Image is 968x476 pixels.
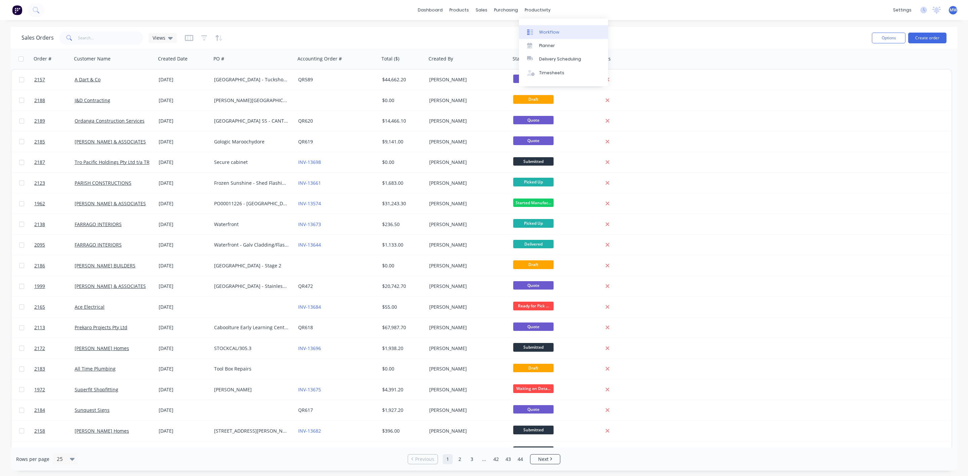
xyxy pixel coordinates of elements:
[34,262,45,269] span: 2186
[382,200,422,207] div: $31,243.30
[34,297,75,317] a: 2165
[513,384,554,393] span: Waiting on Deta...
[159,345,209,352] div: [DATE]
[298,304,321,310] a: INV-13684
[429,345,504,352] div: [PERSON_NAME]
[298,345,321,351] a: INV-13696
[34,193,75,214] a: 1962
[34,276,75,296] a: 1999
[298,428,321,434] a: INV-13682
[159,180,209,186] div: [DATE]
[298,159,321,165] a: INV-13698
[34,173,75,193] a: 2123
[16,456,49,463] span: Rows per page
[34,380,75,400] a: 1972
[34,55,51,62] div: Order #
[429,407,504,414] div: [PERSON_NAME]
[214,324,289,331] div: Caboolture Early Learning Centre - D&C
[513,55,527,62] div: Status
[34,242,45,248] span: 2095
[75,159,162,165] a: Tro Pacific Holdings Pty Ltd t/a TROPAC
[214,138,289,145] div: Gologic Maroochydore
[34,441,75,462] a: 1822
[22,35,54,41] h1: Sales Orders
[213,55,224,62] div: PO #
[34,132,75,152] a: 2185
[491,454,501,464] a: Page 42
[382,180,422,186] div: $1,683.00
[429,118,504,124] div: [PERSON_NAME]
[382,324,422,331] div: $67,987.70
[530,456,560,463] a: Next page
[513,136,554,145] span: Quote
[521,5,554,15] div: productivity
[491,5,521,15] div: purchasing
[429,283,504,290] div: [PERSON_NAME]
[298,283,313,289] a: QR472
[472,5,491,15] div: sales
[34,70,75,90] a: 2157
[513,260,554,269] span: Draft
[513,446,554,455] span: Submitted
[214,200,289,207] div: PO00011226 - [GEOGRAPHIC_DATA]
[75,97,110,103] a: J&D Contracting
[539,43,555,49] div: Planner
[34,345,45,352] span: 2172
[34,407,45,414] span: 2184
[382,386,422,393] div: $4,391.20
[513,426,554,434] span: Submitted
[75,283,146,289] a: [PERSON_NAME] & ASSOCIATES
[539,70,564,76] div: Timesheets
[429,138,504,145] div: [PERSON_NAME]
[414,5,446,15] a: dashboard
[159,365,209,372] div: [DATE]
[214,76,289,83] div: [GEOGRAPHIC_DATA] - Tuckshop Refurbishment
[159,138,209,145] div: [DATE]
[75,262,135,269] a: [PERSON_NAME] BUILDERS
[34,118,45,124] span: 2189
[159,159,209,166] div: [DATE]
[513,157,554,166] span: Submitted
[513,178,554,186] span: Picked Up
[382,118,422,124] div: $14,466.10
[159,283,209,290] div: [DATE]
[159,262,209,269] div: [DATE]
[34,111,75,131] a: 2189
[382,138,422,145] div: $9,141.00
[75,407,110,413] a: Sunquest Signs
[298,407,313,413] a: QR617
[75,242,122,248] a: FARRAGO INTERIORS
[159,76,209,83] div: [DATE]
[34,324,45,331] span: 2113
[429,55,453,62] div: Created By
[34,317,75,338] a: 2113
[34,76,45,83] span: 2157
[382,345,422,352] div: $1,938.20
[519,52,608,66] a: Delivery Scheduling
[429,262,504,269] div: [PERSON_NAME]
[159,97,209,104] div: [DATE]
[34,421,75,441] a: 2158
[75,221,122,227] a: FARRAGO INTERIORS
[74,55,111,62] div: Customer Name
[382,365,422,372] div: $0.00
[75,386,118,393] a: Superfit Shopfitting
[382,407,422,414] div: $1,927.20
[298,200,321,207] a: INV-13574
[538,456,549,463] span: Next
[75,76,100,83] a: A Dart & Co
[429,428,504,434] div: [PERSON_NAME]
[78,31,144,45] input: Search...
[298,221,321,227] a: INV-13673
[34,90,75,111] a: 2188
[75,324,127,331] a: Prekaro Projects Pty Ltd
[75,138,146,145] a: [PERSON_NAME] & ASSOCIATES
[298,138,313,145] a: QR619
[513,219,554,227] span: Picked Up
[382,428,422,434] div: $396.00
[455,454,465,464] a: Page 2
[429,365,504,372] div: [PERSON_NAME]
[75,345,129,351] a: [PERSON_NAME] Homes
[214,365,289,372] div: Tool Box Repairs
[159,221,209,228] div: [DATE]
